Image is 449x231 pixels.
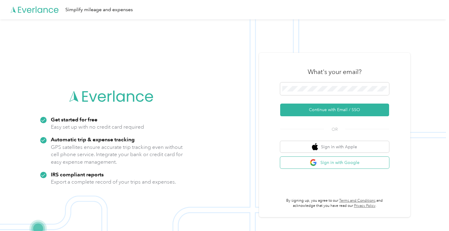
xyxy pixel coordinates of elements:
p: Easy set up with no credit card required [51,123,144,131]
p: By signing up, you agree to our and acknowledge that you have read our . [280,198,389,209]
strong: Get started for free [51,116,97,123]
p: GPS satellites ensure accurate trip tracking even without cell phone service. Integrate your bank... [51,143,183,166]
span: OR [324,126,345,133]
p: Export a complete record of your trips and expenses. [51,178,176,186]
strong: Automatic trip & expense tracking [51,136,135,143]
a: Privacy Policy [354,204,375,208]
button: apple logoSign in with Apple [280,141,389,153]
img: apple logo [312,143,318,151]
button: google logoSign in with Google [280,157,389,168]
h3: What's your email? [308,68,362,76]
img: google logo [310,159,317,166]
button: Continue with Email / SSO [280,104,389,116]
a: Terms and Conditions [339,198,375,203]
strong: IRS compliant reports [51,171,104,178]
div: Simplify mileage and expenses [65,6,133,14]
